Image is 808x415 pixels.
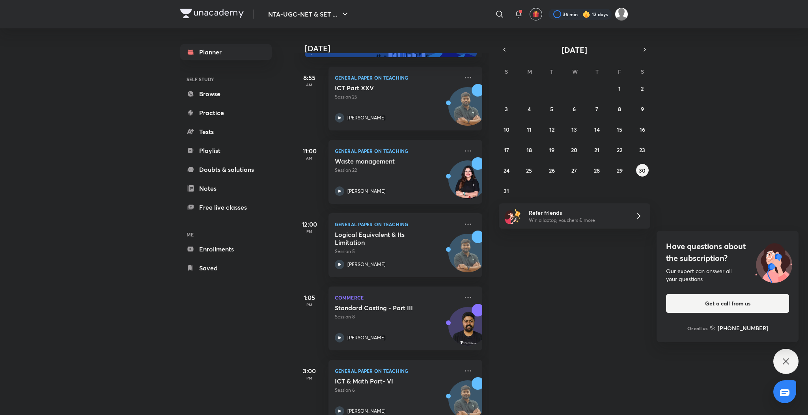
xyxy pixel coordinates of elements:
[568,143,580,156] button: August 20, 2025
[568,123,580,136] button: August 13, 2025
[613,164,626,177] button: August 29, 2025
[347,334,386,341] p: [PERSON_NAME]
[545,123,558,136] button: August 12, 2025
[687,325,707,332] p: Or call us
[718,324,768,332] h6: [PHONE_NUMBER]
[335,73,459,82] p: General Paper on Teaching
[618,68,621,75] abbr: Friday
[549,167,555,174] abbr: August 26, 2025
[562,45,587,55] span: [DATE]
[180,181,272,196] a: Notes
[347,408,386,415] p: [PERSON_NAME]
[335,231,433,246] h5: Logical Equivalent & Its Limitation
[505,105,508,113] abbr: August 3, 2025
[749,240,799,283] img: ttu_illustration_new.svg
[641,85,644,92] abbr: August 2, 2025
[636,123,649,136] button: August 16, 2025
[335,313,459,320] p: Session 8
[529,217,626,224] p: Win a laptop, vouchers & more
[449,91,487,129] img: Avatar
[582,10,590,18] img: streak
[636,164,649,177] button: August 30, 2025
[180,143,272,158] a: Playlist
[335,293,459,302] p: Commerce
[636,143,649,156] button: August 23, 2025
[527,126,532,133] abbr: August 11, 2025
[666,294,789,313] button: Get a call from us
[613,102,626,115] button: August 8, 2025
[180,124,272,140] a: Tests
[449,311,487,349] img: Avatar
[549,126,554,133] abbr: August 12, 2025
[500,123,513,136] button: August 10, 2025
[335,377,433,385] h5: ICT & Math Part- VI
[504,146,509,154] abbr: August 17, 2025
[510,44,639,55] button: [DATE]
[529,208,626,217] h6: Refer friends
[523,102,536,115] button: August 4, 2025
[180,260,272,276] a: Saved
[523,143,536,156] button: August 18, 2025
[571,146,577,154] abbr: August 20, 2025
[618,105,621,113] abbr: August 8, 2025
[545,102,558,115] button: August 5, 2025
[335,146,459,156] p: General Paper on Teaching
[617,146,622,154] abbr: August 22, 2025
[335,304,433,312] h5: Standard Costing - Part III
[180,105,272,121] a: Practice
[347,261,386,268] p: [PERSON_NAME]
[504,167,509,174] abbr: August 24, 2025
[180,9,244,18] img: Company Logo
[591,164,603,177] button: August 28, 2025
[641,105,644,113] abbr: August 9, 2025
[523,123,536,136] button: August 11, 2025
[572,68,578,75] abbr: Wednesday
[571,167,577,174] abbr: August 27, 2025
[641,68,644,75] abbr: Saturday
[594,146,599,154] abbr: August 21, 2025
[666,240,789,264] h4: Have questions about the subscription?
[550,105,553,113] abbr: August 5, 2025
[294,376,325,380] p: PM
[500,164,513,177] button: August 24, 2025
[335,387,459,394] p: Session 6
[639,146,645,154] abbr: August 23, 2025
[180,73,272,86] h6: SELF STUDY
[180,9,244,20] a: Company Logo
[335,167,459,174] p: Session 22
[532,11,539,18] img: avatar
[335,248,459,255] p: Session 5
[639,167,646,174] abbr: August 30, 2025
[636,102,649,115] button: August 9, 2025
[294,293,325,302] h5: 1:05
[549,146,554,154] abbr: August 19, 2025
[294,366,325,376] h5: 3:00
[335,84,433,92] h5: ICT Part XXV
[595,105,598,113] abbr: August 7, 2025
[294,146,325,156] h5: 11:00
[180,228,272,241] h6: ME
[573,105,576,113] abbr: August 6, 2025
[527,68,532,75] abbr: Monday
[595,68,599,75] abbr: Thursday
[615,7,628,21] img: Sakshi Nath
[335,157,433,165] h5: Waste management
[504,126,509,133] abbr: August 10, 2025
[640,126,645,133] abbr: August 16, 2025
[545,164,558,177] button: August 26, 2025
[617,167,623,174] abbr: August 29, 2025
[613,123,626,136] button: August 15, 2025
[180,199,272,215] a: Free live classes
[528,105,531,113] abbr: August 4, 2025
[294,302,325,307] p: PM
[550,68,553,75] abbr: Tuesday
[618,85,621,92] abbr: August 1, 2025
[294,156,325,160] p: AM
[500,143,513,156] button: August 17, 2025
[545,143,558,156] button: August 19, 2025
[613,82,626,95] button: August 1, 2025
[568,102,580,115] button: August 6, 2025
[449,238,487,276] img: Avatar
[591,143,603,156] button: August 21, 2025
[294,229,325,234] p: PM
